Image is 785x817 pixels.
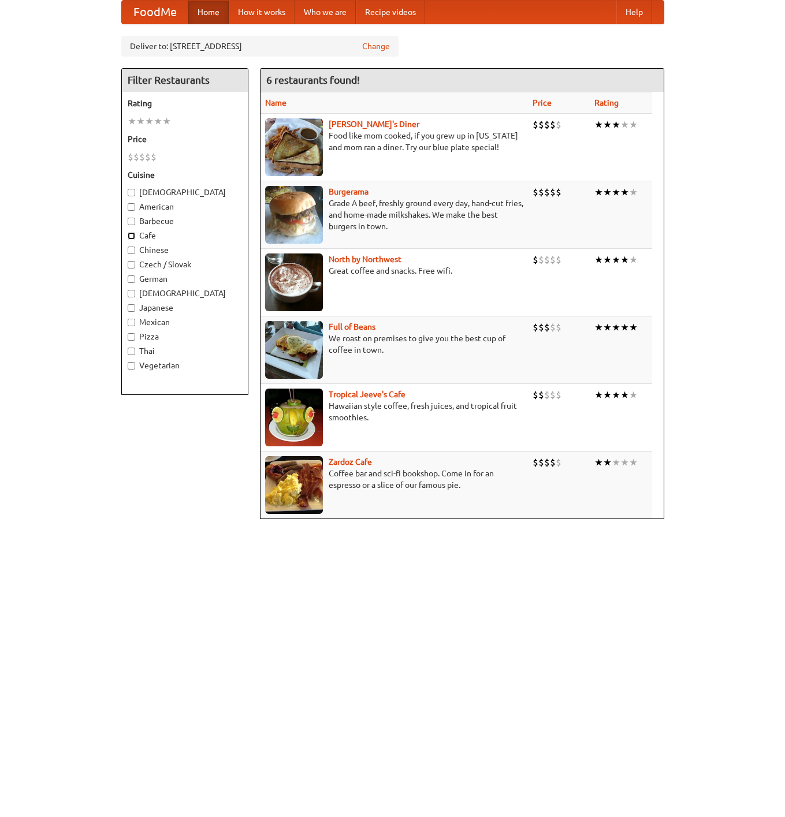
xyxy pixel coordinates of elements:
[128,348,135,355] input: Thai
[538,456,544,469] li: $
[544,186,550,199] li: $
[265,118,323,176] img: sallys.jpg
[145,115,154,128] li: ★
[594,321,603,334] li: ★
[629,389,638,401] li: ★
[616,1,652,24] a: Help
[544,253,550,266] li: $
[128,186,242,198] label: [DEMOGRAPHIC_DATA]
[550,186,556,199] li: $
[329,457,372,467] a: Zardoz Cafe
[603,456,612,469] li: ★
[594,456,603,469] li: ★
[612,389,620,401] li: ★
[603,253,612,266] li: ★
[556,253,561,266] li: $
[329,390,405,399] a: Tropical Jeeve's Cafe
[620,253,629,266] li: ★
[329,120,419,129] a: [PERSON_NAME]'s Diner
[128,189,135,196] input: [DEMOGRAPHIC_DATA]
[620,118,629,131] li: ★
[533,389,538,401] li: $
[612,456,620,469] li: ★
[128,333,135,341] input: Pizza
[229,1,295,24] a: How it works
[265,321,323,379] img: beans.jpg
[128,302,242,314] label: Japanese
[594,389,603,401] li: ★
[266,74,360,85] ng-pluralize: 6 restaurants found!
[612,321,620,334] li: ★
[612,186,620,199] li: ★
[629,186,638,199] li: ★
[122,1,188,24] a: FoodMe
[121,36,399,57] div: Deliver to: [STREET_ADDRESS]
[603,118,612,131] li: ★
[538,118,544,131] li: $
[128,98,242,109] h5: Rating
[629,321,638,334] li: ★
[533,456,538,469] li: $
[629,456,638,469] li: ★
[139,151,145,163] li: $
[265,468,523,491] p: Coffee bar and sci-fi bookshop. Come in for an espresso or a slice of our famous pie.
[128,230,242,241] label: Cafe
[295,1,356,24] a: Who we are
[533,98,552,107] a: Price
[145,151,151,163] li: $
[550,389,556,401] li: $
[128,218,135,225] input: Barbecue
[128,273,242,285] label: German
[128,201,242,212] label: American
[544,118,550,131] li: $
[128,232,135,240] input: Cafe
[128,169,242,181] h5: Cuisine
[612,253,620,266] li: ★
[594,186,603,199] li: ★
[544,456,550,469] li: $
[128,261,135,268] input: Czech / Slovak
[133,151,139,163] li: $
[550,118,556,131] li: $
[620,389,629,401] li: ★
[128,247,135,254] input: Chinese
[329,255,401,264] a: North by Northwest
[265,265,523,277] p: Great coffee and snacks. Free wifi.
[538,389,544,401] li: $
[594,253,603,266] li: ★
[128,362,135,370] input: Vegetarian
[128,290,135,297] input: [DEMOGRAPHIC_DATA]
[265,130,523,153] p: Food like mom cooked, if you grew up in [US_STATE] and mom ran a diner. Try our blue plate special!
[265,400,523,423] p: Hawaiian style coffee, fresh juices, and tropical fruit smoothies.
[128,133,242,145] h5: Price
[128,275,135,283] input: German
[533,253,538,266] li: $
[136,115,145,128] li: ★
[550,321,556,334] li: $
[556,186,561,199] li: $
[550,253,556,266] li: $
[128,316,242,328] label: Mexican
[128,288,242,299] label: [DEMOGRAPHIC_DATA]
[128,151,133,163] li: $
[265,389,323,446] img: jeeves.jpg
[533,186,538,199] li: $
[556,321,561,334] li: $
[629,253,638,266] li: ★
[362,40,390,52] a: Change
[620,456,629,469] li: ★
[603,321,612,334] li: ★
[538,253,544,266] li: $
[538,321,544,334] li: $
[356,1,425,24] a: Recipe videos
[612,118,620,131] li: ★
[128,345,242,357] label: Thai
[265,186,323,244] img: burgerama.jpg
[603,389,612,401] li: ★
[329,187,369,196] a: Burgerama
